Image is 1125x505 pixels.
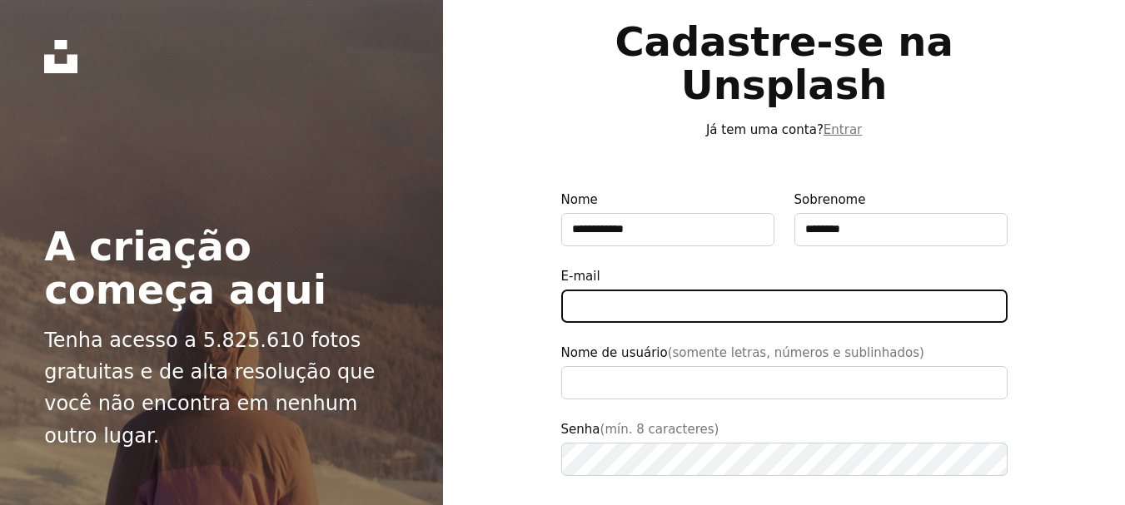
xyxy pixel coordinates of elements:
[561,213,774,246] input: Nome
[44,225,399,311] h2: A criação começa aqui
[561,443,1008,476] input: Senha(mín. 8 caracteres)
[600,422,719,437] span: (mín. 8 caracteres)
[561,190,774,246] label: Nome
[561,120,1008,140] p: Já tem uma conta?
[794,213,1008,246] input: Sobrenome
[44,40,77,73] a: Início — Unsplash
[668,345,924,360] span: (somente letras, números e sublinhados)
[561,419,1008,476] label: Senha
[794,190,1008,246] label: Sobrenome
[561,290,1008,323] input: E-mail
[561,366,1008,399] input: Nome de usuário(somente letras, números e sublinhados)
[561,343,1008,399] label: Nome de usuário
[561,266,1008,323] label: E-mail
[824,122,862,137] a: Entrar
[561,20,1008,106] h1: Cadastre-se na Unsplash
[44,324,399,453] p: Tenha acesso a 5.825.610 fotos gratuitas e de alta resolução que você não encontra em nenhum outr...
